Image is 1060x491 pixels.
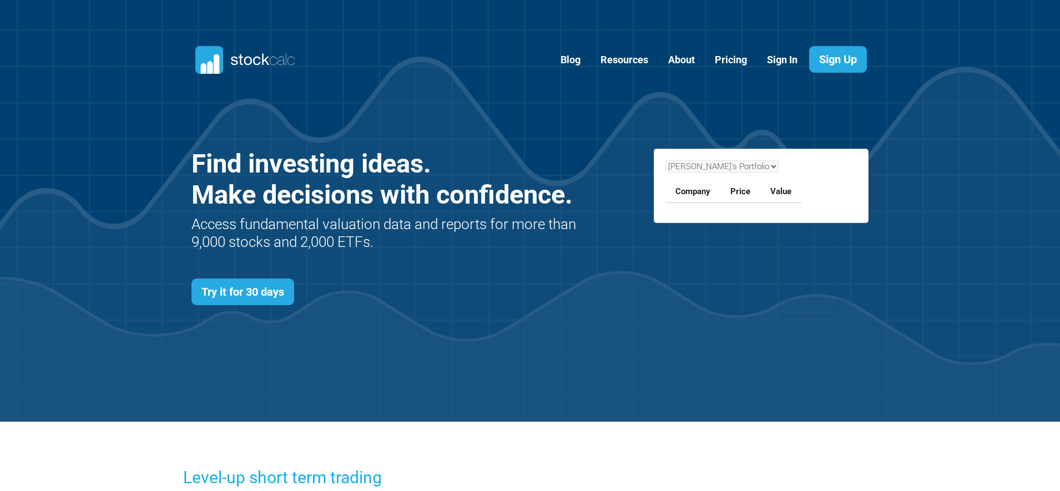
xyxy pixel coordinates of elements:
a: Blog [552,47,589,74]
th: Value [760,181,801,203]
a: Sign In [759,47,806,74]
a: Pricing [706,47,755,74]
a: Sign Up [809,46,867,73]
h2: Access fundamental valuation data and reports for more than 9,000 stocks and 2,000 ETFs. [191,216,579,250]
a: Resources [592,47,657,74]
th: Price [720,181,760,203]
a: About [660,47,703,74]
h3: Level-up short term trading [183,466,877,489]
h1: Find investing ideas. Make decisions with confidence. [191,148,579,211]
a: Try it for 30 days [191,279,294,305]
th: Company [665,181,720,203]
